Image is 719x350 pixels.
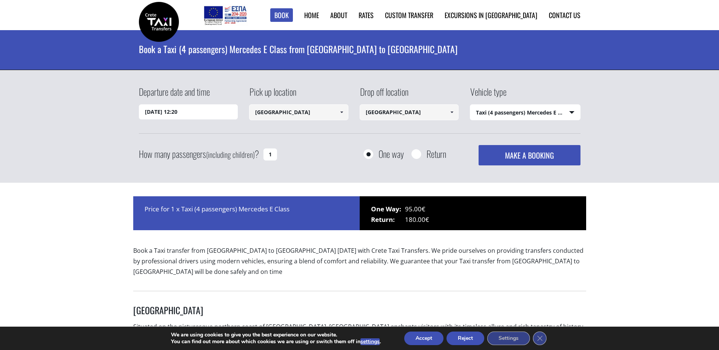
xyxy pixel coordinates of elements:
[139,2,179,42] img: Crete Taxi Transfers | Book a Taxi transfer from Rethymnon city to Chania airport | Crete Taxi Tr...
[446,332,484,345] button: Reject
[139,30,580,68] h1: Book a Taxi (4 passengers) Mercedes E Class from [GEOGRAPHIC_DATA] to [GEOGRAPHIC_DATA]
[249,104,348,120] input: Select pickup location
[470,105,580,121] span: Taxi (4 passengers) Mercedes E Class
[249,85,296,104] label: Pick up location
[270,8,293,22] a: Book
[330,10,347,20] a: About
[171,332,381,338] p: We are using cookies to give you the best experience on our website.
[385,10,433,20] a: Custom Transfer
[487,332,530,345] button: Settings
[139,85,210,104] label: Departure date and time
[139,17,179,25] a: Crete Taxi Transfers | Book a Taxi transfer from Rethymnon city to Chania airport | Crete Taxi Tr...
[360,338,380,345] button: settings
[379,149,404,159] label: One way
[426,149,446,159] label: Return
[371,214,405,225] span: Return:
[479,145,580,165] button: MAKE A BOOKING
[371,204,405,214] span: One Way:
[206,149,255,160] small: (including children)
[549,10,580,20] a: Contact us
[404,332,443,345] button: Accept
[133,321,586,349] p: Situated on the picturesque northern coast of [GEOGRAPHIC_DATA], [GEOGRAPHIC_DATA] enchants visit...
[133,304,586,321] h3: [GEOGRAPHIC_DATA]
[445,10,537,20] a: Excursions in [GEOGRAPHIC_DATA]
[133,245,586,283] p: Book a Taxi transfer from [GEOGRAPHIC_DATA] to [GEOGRAPHIC_DATA] [DATE] with Crete Taxi Transfers...
[533,332,547,345] button: Close GDPR Cookie Banner
[470,85,507,104] label: Vehicle type
[335,104,348,120] a: Show All Items
[139,145,259,164] label: How many passengers ?
[304,10,319,20] a: Home
[360,85,408,104] label: Drop off location
[360,196,586,230] div: 95.00€ 180.00€
[446,104,458,120] a: Show All Items
[360,104,459,120] input: Select drop-off location
[203,4,248,26] img: e-bannersEUERDF180X90.jpg
[171,338,381,345] p: You can find out more about which cookies we are using or switch them off in .
[133,196,360,230] div: Price for 1 x Taxi (4 passengers) Mercedes E Class
[359,10,374,20] a: Rates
